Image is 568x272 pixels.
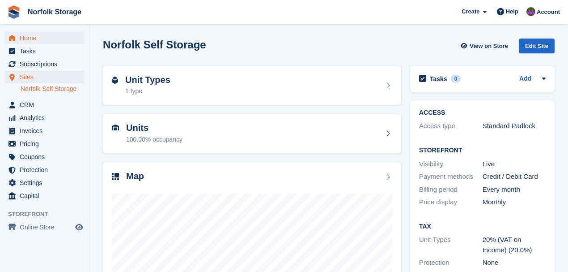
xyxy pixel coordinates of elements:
a: menu [4,221,85,233]
span: Analytics [20,112,73,124]
div: Standard Padlock [483,121,546,131]
a: menu [4,138,85,150]
h2: Storefront [419,147,546,154]
h2: Units [126,123,182,133]
span: Pricing [20,138,73,150]
div: Unit Types [419,235,483,255]
div: 20% (VAT on Income) (20.0%) [483,235,546,255]
span: Create [462,7,479,16]
div: 1 type [125,86,170,96]
span: Coupons [20,151,73,163]
div: Price display [419,197,483,207]
span: Settings [20,177,73,189]
a: menu [4,177,85,189]
h2: Tasks [430,75,447,83]
span: Home [20,32,73,44]
a: Edit Site [519,39,555,57]
a: menu [4,45,85,57]
div: Payment methods [419,172,483,182]
div: Protection [419,258,483,268]
img: unit-type-icn-2b2737a686de81e16bb02015468b77c625bbabd49415b5ef34ead5e3b44a266d.svg [112,77,118,84]
div: 0 [451,75,461,83]
a: menu [4,71,85,83]
a: Norfolk Storage [24,4,85,19]
span: Sites [20,71,73,83]
div: Monthly [483,197,546,207]
h2: ACCESS [419,109,546,117]
a: menu [4,99,85,111]
h2: Tax [419,223,546,230]
span: Capital [20,190,73,202]
span: Storefront [8,210,89,219]
img: unit-icn-7be61d7bf1b0ce9d3e12c5938cc71ed9869f7b940bace4675aadf7bd6d80202e.svg [112,125,119,131]
span: Subscriptions [20,58,73,70]
h2: Norfolk Self Storage [103,39,206,51]
span: Online Store [20,221,73,233]
div: Billing period [419,185,483,195]
a: Unit Types 1 type [103,66,401,105]
img: Tom Pearson [526,7,535,16]
a: menu [4,190,85,202]
span: Protection [20,164,73,176]
div: Visibility [419,159,483,169]
a: menu [4,112,85,124]
div: Edit Site [519,39,555,53]
a: menu [4,164,85,176]
img: map-icn-33ee37083ee616e46c38cad1a60f524a97daa1e2b2c8c0bc3eb3415660979fc1.svg [112,173,119,180]
a: menu [4,32,85,44]
span: Tasks [20,45,73,57]
div: Every month [483,185,546,195]
a: View on Store [459,39,512,53]
span: View on Store [470,42,508,51]
a: menu [4,125,85,137]
span: Invoices [20,125,73,137]
span: Help [506,7,518,16]
span: CRM [20,99,73,111]
a: Add [519,74,531,84]
h2: Map [126,171,144,181]
span: Account [537,8,560,17]
div: Live [483,159,546,169]
div: 100.00% occupancy [126,135,182,144]
a: menu [4,151,85,163]
div: Access type [419,121,483,131]
a: menu [4,58,85,70]
h2: Unit Types [125,75,170,85]
a: Units 100.00% occupancy [103,114,401,153]
a: Preview store [74,222,85,233]
div: Credit / Debit Card [483,172,546,182]
img: stora-icon-8386f47178a22dfd0bd8f6a31ec36ba5ce8667c1dd55bd0f319d3a0aa187defe.svg [7,5,21,19]
div: None [483,258,546,268]
a: Norfolk Self Storage [21,85,85,93]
